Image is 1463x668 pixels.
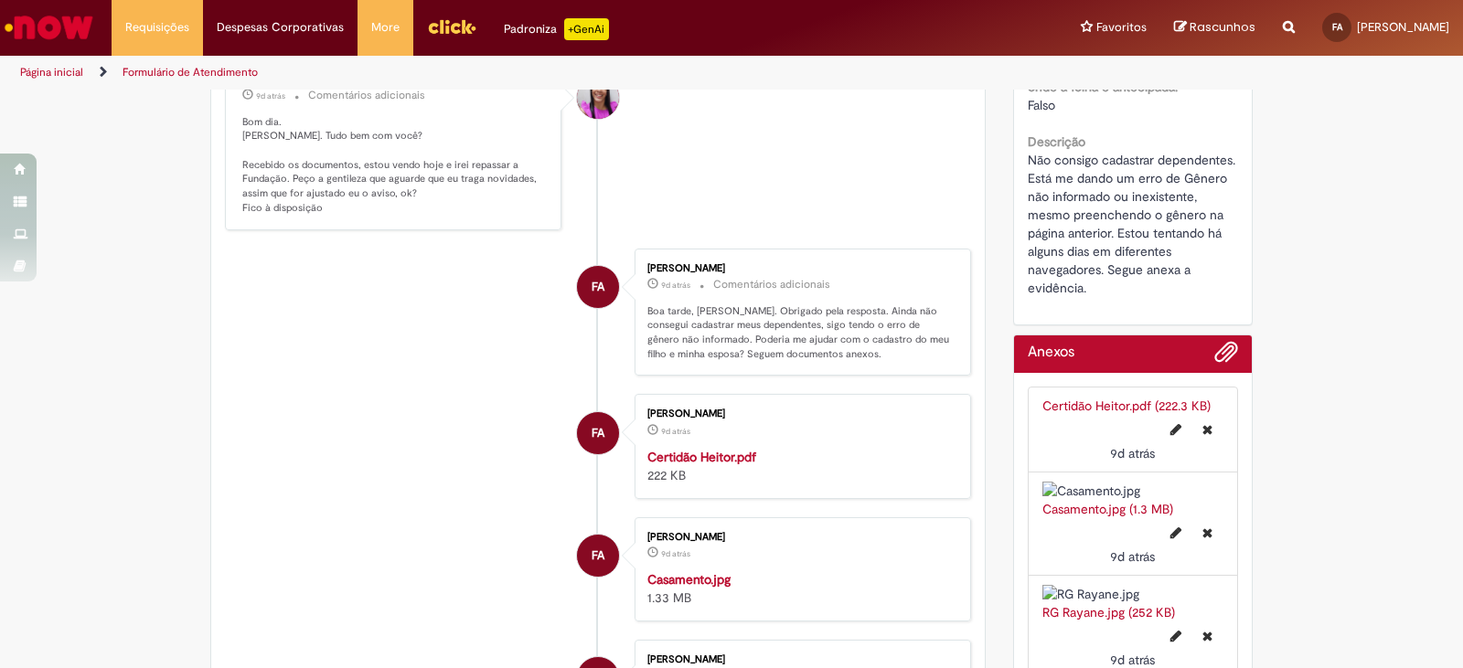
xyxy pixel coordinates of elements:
img: click_logo_yellow_360x200.png [427,13,476,40]
time: 19/08/2025 15:31:09 [1110,548,1155,565]
span: FA [592,411,604,455]
div: Padroniza [504,18,609,40]
time: 19/08/2025 15:31:09 [661,548,690,559]
img: ServiceNow [2,9,96,46]
button: Excluir RG Rayane.jpg [1191,621,1223,651]
span: FA [1332,21,1342,33]
img: RG Rayane.jpg [1042,585,1224,603]
span: 9d atrás [661,548,690,559]
div: 1.33 MB [647,570,952,607]
button: Editar nome de arquivo Certidão Heitor.pdf [1159,415,1192,444]
div: [PERSON_NAME] [647,263,952,274]
p: Boa tarde, [PERSON_NAME]. Obrigado pela resposta. Ainda não consegui cadastrar meus dependentes, ... [647,304,952,362]
button: Editar nome de arquivo RG Rayane.jpg [1159,621,1192,651]
a: Rascunhos [1174,19,1255,37]
span: 9d atrás [1110,445,1155,461]
h2: Anexos [1028,345,1074,361]
button: Adicionar anexos [1214,340,1238,373]
time: 19/08/2025 15:31:13 [1110,445,1155,461]
b: Descrição [1028,133,1085,150]
span: 9d atrás [1110,652,1155,668]
p: Bom dia. [PERSON_NAME]. Tudo bem com você? Recebido os documentos, estou vendo hoje e irei repass... [242,115,547,216]
div: Felipe Alexandre Alfano Aranha [577,535,619,577]
time: 19/08/2025 15:31:13 [661,426,690,437]
div: [PERSON_NAME] [647,408,952,419]
time: 20/08/2025 10:52:59 [256,90,285,101]
span: [PERSON_NAME] [1357,19,1449,35]
div: 222 KB [647,448,952,484]
img: Casamento.jpg [1042,482,1224,500]
a: Formulário de Atendimento [123,65,258,80]
button: Excluir Certidão Heitor.pdf [1191,415,1223,444]
div: [PERSON_NAME] [647,654,952,665]
time: 19/08/2025 15:32:28 [661,280,690,291]
span: Favoritos [1096,18,1147,37]
span: Rascunhos [1190,18,1255,36]
b: Ciente que os comprovantes de pagamento devem ser enviados mensalmente até o dia 15 de cada mês, ... [1028,5,1223,95]
div: Lauane Laissa De Oliveira [577,77,619,119]
button: Editar nome de arquivo Casamento.jpg [1159,518,1192,547]
div: Felipe Alexandre Alfano Aranha [577,266,619,308]
small: Comentários adicionais [713,277,830,292]
div: [PERSON_NAME] [647,532,952,543]
span: 9d atrás [661,280,690,291]
a: Certidão Heitor.pdf (222.3 KB) [1042,398,1211,414]
small: Comentários adicionais [308,88,425,103]
a: RG Rayane.jpg (252 KB) [1042,604,1175,620]
span: 9d atrás [256,90,285,101]
a: Certidão Heitor.pdf [647,449,756,465]
div: Felipe Alexandre Alfano Aranha [577,412,619,454]
button: Excluir Casamento.jpg [1191,518,1223,547]
span: Requisições [125,18,189,37]
span: FA [592,265,604,309]
span: FA [592,534,604,578]
a: Casamento.jpg (1.3 MB) [1042,501,1173,517]
time: 19/08/2025 15:31:07 [1110,652,1155,668]
ul: Trilhas de página [14,56,962,90]
a: Página inicial [20,65,83,80]
span: 9d atrás [1110,548,1155,565]
a: Casamento.jpg [647,571,731,588]
span: More [371,18,400,37]
p: +GenAi [564,18,609,40]
span: Despesas Corporativas [217,18,344,37]
span: Falso [1028,97,1055,113]
span: Não consigo cadastrar dependentes. Está me dando um erro de Gênero não informado ou inexistente, ... [1028,152,1239,296]
span: 9d atrás [661,426,690,437]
